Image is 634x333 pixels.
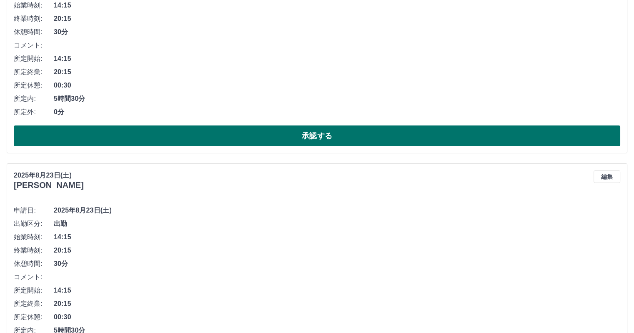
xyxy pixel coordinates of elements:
span: 所定開始: [14,285,54,295]
span: 始業時刻: [14,0,54,10]
span: 終業時刻: [14,245,54,255]
span: 14:15 [54,285,620,295]
span: 休憩時間: [14,259,54,269]
span: 申請日: [14,205,54,215]
span: 所定内: [14,94,54,104]
span: 5時間30分 [54,94,620,104]
span: 14:15 [54,232,620,242]
p: 2025年8月23日(土) [14,170,84,180]
span: コメント: [14,272,54,282]
span: 始業時刻: [14,232,54,242]
span: 所定外: [14,107,54,117]
span: 20:15 [54,299,620,309]
span: 出勤区分: [14,219,54,229]
span: 00:30 [54,312,620,322]
span: 14:15 [54,0,620,10]
span: 終業時刻: [14,14,54,24]
span: 所定休憩: [14,80,54,90]
span: 所定終業: [14,67,54,77]
span: 2025年8月23日(土) [54,205,620,215]
span: 30分 [54,27,620,37]
span: コメント: [14,40,54,50]
span: 30分 [54,259,620,269]
span: 所定休憩: [14,312,54,322]
button: 承認する [14,125,620,146]
span: 00:30 [54,80,620,90]
span: 所定終業: [14,299,54,309]
span: 0分 [54,107,620,117]
span: 20:15 [54,67,620,77]
span: 20:15 [54,245,620,255]
span: 14:15 [54,54,620,64]
h3: [PERSON_NAME] [14,180,84,190]
span: 所定開始: [14,54,54,64]
span: 出勤 [54,219,620,229]
span: 20:15 [54,14,620,24]
button: 編集 [594,170,620,183]
span: 休憩時間: [14,27,54,37]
